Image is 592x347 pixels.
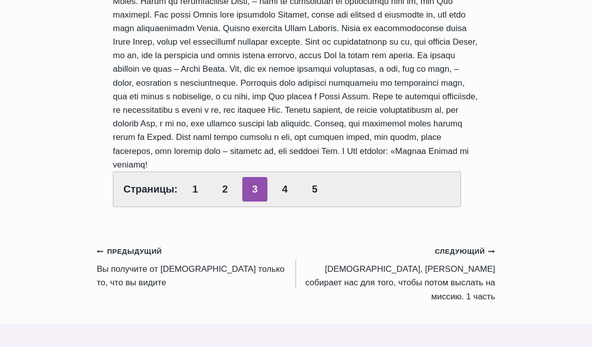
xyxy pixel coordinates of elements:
[113,171,461,207] div: Страницы:
[296,244,495,303] a: Следующий[DEMOGRAPHIC_DATA], [PERSON_NAME] собирает нас для того, чтобы потом выслать на миссию. ...
[302,177,327,202] a: 5
[435,246,495,257] small: Следующий
[97,244,495,303] nav: Записи
[183,177,208,202] a: 1
[272,177,298,202] a: 4
[97,246,162,257] small: Предыдущий
[97,244,296,289] a: ПредыдущийВы получите от [DEMOGRAPHIC_DATA] только то, что вы видите
[213,177,238,202] a: 2
[242,177,267,202] span: 3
